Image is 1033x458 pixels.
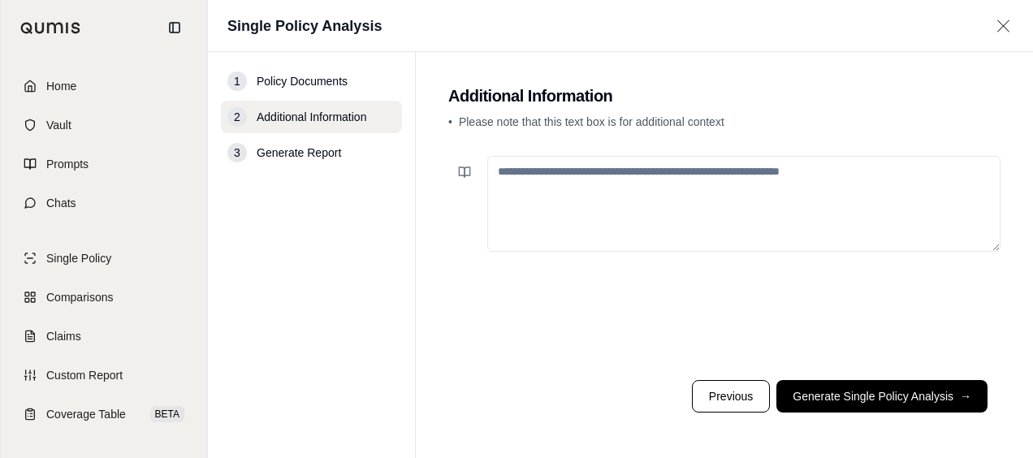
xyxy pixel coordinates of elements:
a: Single Policy [11,240,197,276]
span: Comparisons [46,289,113,305]
a: Chats [11,185,197,221]
span: Generate Report [257,145,341,161]
span: Home [46,78,76,94]
h2: Additional Information [448,84,1001,107]
span: Additional Information [257,109,366,125]
span: Claims [46,328,81,344]
span: Policy Documents [257,73,348,89]
span: Custom Report [46,367,123,383]
span: → [960,388,971,404]
div: 3 [227,143,247,162]
a: Prompts [11,146,197,182]
span: Coverage Table [46,406,126,422]
button: Previous [692,380,770,413]
span: Single Policy [46,250,111,266]
a: Coverage TableBETA [11,396,197,432]
a: Comparisons [11,279,197,315]
h1: Single Policy Analysis [227,15,382,37]
button: Generate Single Policy Analysis→ [776,380,988,413]
div: 2 [227,107,247,127]
a: Home [11,68,197,104]
div: 1 [227,71,247,91]
span: BETA [150,406,184,422]
span: Prompts [46,156,89,172]
img: Qumis Logo [20,22,81,34]
a: Claims [11,318,197,354]
span: • [448,115,452,128]
button: Collapse sidebar [162,15,188,41]
span: Vault [46,117,71,133]
span: Please note that this text box is for additional context [459,115,724,128]
span: Chats [46,195,76,211]
a: Custom Report [11,357,197,393]
a: Vault [11,107,197,143]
